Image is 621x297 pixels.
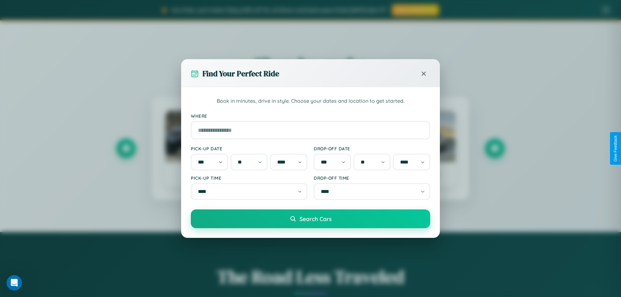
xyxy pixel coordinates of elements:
label: Drop-off Date [314,146,430,151]
h3: Find Your Perfect Ride [202,68,279,79]
label: Pick-up Date [191,146,307,151]
span: Search Cars [300,215,332,222]
label: Pick-up Time [191,175,307,181]
label: Drop-off Time [314,175,430,181]
p: Book in minutes, drive in style. Choose your dates and location to get started. [191,97,430,105]
label: Where [191,113,430,119]
button: Search Cars [191,209,430,228]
